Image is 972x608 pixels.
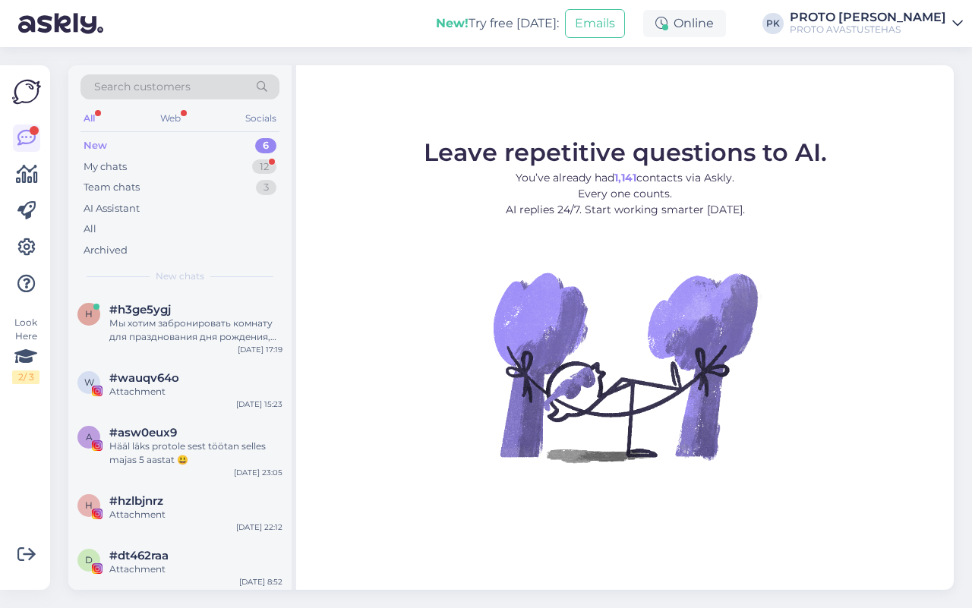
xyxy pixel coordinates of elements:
div: Team chats [84,180,140,195]
span: h [85,499,93,511]
div: Hääl läks protole sest töötan selles majas 5 aastat 😃 [109,439,282,467]
div: [DATE] 8:52 [239,576,282,588]
b: 1,141 [614,171,636,184]
span: w [84,376,94,388]
div: Attachment [109,508,282,521]
div: Online [643,10,726,37]
div: Socials [242,109,279,128]
div: PROTO AVASTUSTEHAS [790,24,946,36]
div: Look Here [12,316,39,384]
span: #hzlbjnrz [109,494,163,508]
div: 6 [255,138,276,153]
div: PK [762,13,784,34]
span: #dt462raa [109,549,169,562]
div: 2 / 3 [12,370,39,384]
div: Archived [84,243,128,258]
div: Web [157,109,184,128]
span: #h3ge5ygj [109,303,171,317]
button: Emails [565,9,625,38]
div: 12 [252,159,276,175]
div: [DATE] 23:05 [234,467,282,478]
div: Attachment [109,385,282,399]
span: a [86,431,93,443]
div: PROTO [PERSON_NAME] [790,11,946,24]
div: Attachment [109,562,282,576]
div: AI Assistant [84,201,140,216]
a: PROTO [PERSON_NAME]PROTO AVASTUSTEHAS [790,11,963,36]
span: #asw0eux9 [109,426,177,439]
span: h [85,308,93,320]
div: [DATE] 22:12 [236,521,282,533]
div: 3 [256,180,276,195]
div: All [84,222,96,237]
span: Search customers [94,79,191,95]
span: #wauqv64o [109,371,179,385]
div: [DATE] 15:23 [236,399,282,410]
p: You’ve already had contacts via Askly. Every one counts. AI replies 24/7. Start working smarter [... [424,170,827,218]
span: Leave repetitive questions to AI. [424,137,827,167]
div: Мы хотим забронировать комнату для празднования дня рождения, сколько аренда стоит, можно ли прин... [109,317,282,344]
div: Try free [DATE]: [436,14,559,33]
img: No Chat active [488,230,762,503]
div: My chats [84,159,127,175]
span: New chats [156,269,204,283]
b: New! [436,16,469,30]
div: New [84,138,107,153]
span: d [85,554,93,565]
div: All [80,109,98,128]
div: [DATE] 17:19 [238,344,282,355]
img: Askly Logo [12,77,41,106]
